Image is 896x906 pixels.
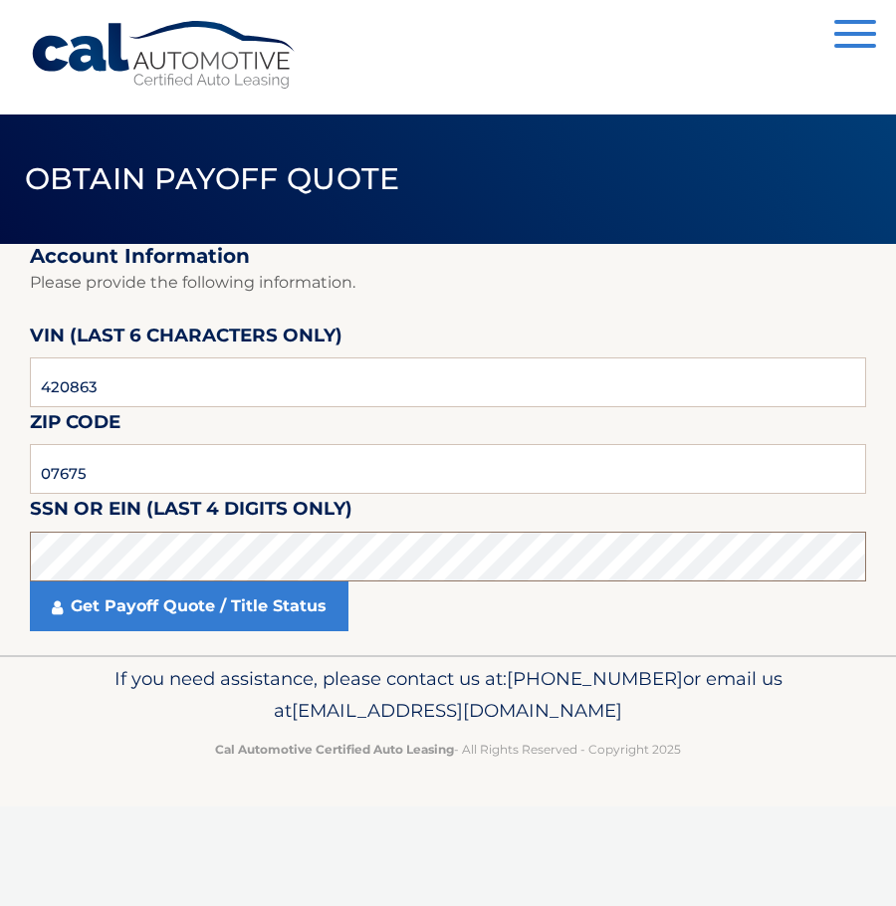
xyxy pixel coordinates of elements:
[30,581,348,631] a: Get Payoff Quote / Title Status
[215,742,454,757] strong: Cal Automotive Certified Auto Leasing
[25,160,400,197] span: Obtain Payoff Quote
[507,667,683,690] span: [PHONE_NUMBER]
[30,321,342,357] label: VIN (last 6 characters only)
[30,663,866,727] p: If you need assistance, please contact us at: or email us at
[30,407,120,444] label: Zip Code
[30,244,866,269] h2: Account Information
[30,739,866,760] p: - All Rights Reserved - Copyright 2025
[30,269,866,297] p: Please provide the following information.
[292,699,622,722] span: [EMAIL_ADDRESS][DOMAIN_NAME]
[30,494,352,531] label: SSN or EIN (last 4 digits only)
[834,20,876,53] button: Menu
[30,20,299,91] a: Cal Automotive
